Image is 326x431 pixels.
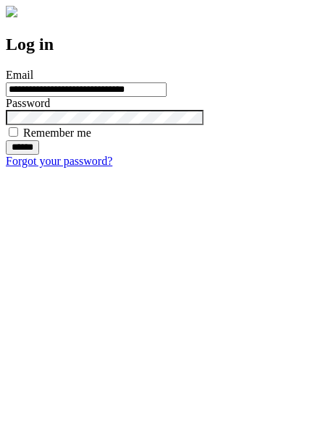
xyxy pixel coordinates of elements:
h2: Log in [6,35,320,54]
a: Forgot your password? [6,155,112,167]
label: Email [6,69,33,81]
label: Password [6,97,50,109]
label: Remember me [23,127,91,139]
img: logo-4e3dc11c47720685a147b03b5a06dd966a58ff35d612b21f08c02c0306f2b779.png [6,6,17,17]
